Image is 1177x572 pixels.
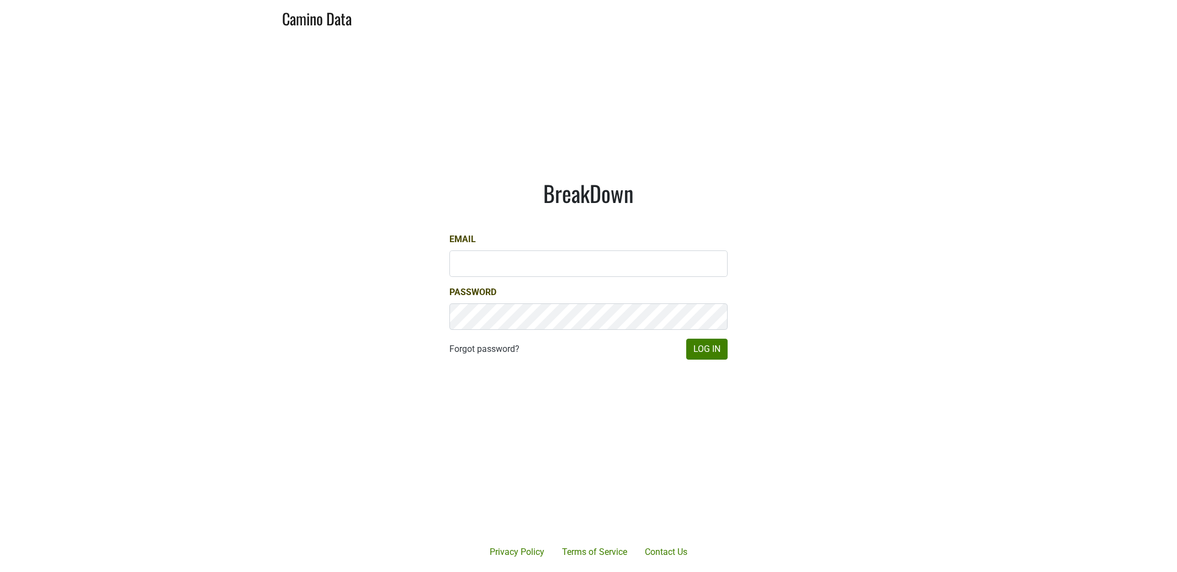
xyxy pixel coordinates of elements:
a: Contact Us [636,541,696,563]
label: Email [449,233,476,246]
a: Forgot password? [449,343,519,356]
a: Privacy Policy [481,541,553,563]
h1: BreakDown [449,180,728,206]
a: Camino Data [282,4,352,30]
label: Password [449,286,496,299]
button: Log In [686,339,728,360]
a: Terms of Service [553,541,636,563]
